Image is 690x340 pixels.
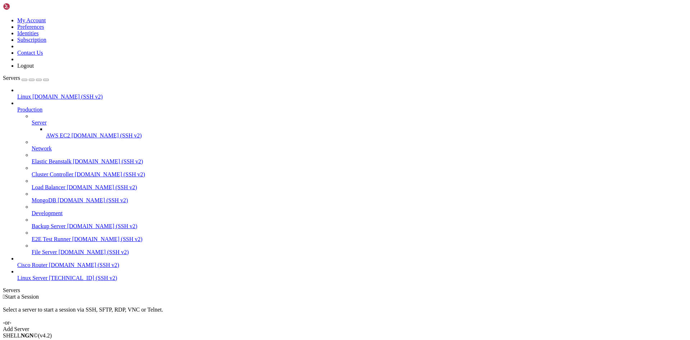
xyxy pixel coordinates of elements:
a: Server [32,119,687,126]
b: NGN [21,332,34,339]
span: [DOMAIN_NAME] (SSH v2) [72,132,142,139]
a: AWS EC2 [DOMAIN_NAME] (SSH v2) [46,132,687,139]
span: Network [32,145,52,151]
a: Cluster Controller [DOMAIN_NAME] (SSH v2) [32,171,687,178]
a: Load Balancer [DOMAIN_NAME] (SSH v2) [32,184,687,191]
a: MongoDB [DOMAIN_NAME] (SSH v2) [32,197,687,204]
a: Servers [3,75,49,81]
a: Identities [17,30,39,36]
a: File Server [DOMAIN_NAME] (SSH v2) [32,249,687,255]
div: Add Server [3,326,687,332]
li: E2E Test Runner [DOMAIN_NAME] (SSH v2) [32,230,687,242]
li: Cisco Router [DOMAIN_NAME] (SSH v2) [17,255,687,268]
span: 4.2.0 [38,332,52,339]
span: [DOMAIN_NAME] (SSH v2) [73,158,143,164]
span: Backup Server [32,223,66,229]
div: Servers [3,287,687,294]
a: Network [32,145,687,152]
span: [DOMAIN_NAME] (SSH v2) [57,197,128,203]
a: Linux [DOMAIN_NAME] (SSH v2) [17,94,687,100]
a: Subscription [17,37,46,43]
li: Cluster Controller [DOMAIN_NAME] (SSH v2) [32,165,687,178]
a: E2E Test Runner [DOMAIN_NAME] (SSH v2) [32,236,687,242]
span:  [3,294,5,300]
span: [DOMAIN_NAME] (SSH v2) [59,249,129,255]
span: Servers [3,75,20,81]
li: AWS EC2 [DOMAIN_NAME] (SSH v2) [46,126,687,139]
span: Elastic Beanstalk [32,158,72,164]
li: Linux [DOMAIN_NAME] (SSH v2) [17,87,687,100]
a: Logout [17,63,34,69]
li: Network [32,139,687,152]
span: File Server [32,249,57,255]
span: [DOMAIN_NAME] (SSH v2) [72,236,143,242]
span: Start a Session [5,294,39,300]
a: My Account [17,17,46,23]
span: Cisco Router [17,262,47,268]
li: Development [32,204,687,217]
span: Server [32,119,47,126]
a: Linux Server [TECHNICAL_ID] (SSH v2) [17,275,687,281]
span: AWS EC2 [46,132,70,139]
li: MongoDB [DOMAIN_NAME] (SSH v2) [32,191,687,204]
span: [DOMAIN_NAME] (SSH v2) [49,262,119,268]
span: Load Balancer [32,184,65,190]
li: Load Balancer [DOMAIN_NAME] (SSH v2) [32,178,687,191]
span: E2E Test Runner [32,236,71,242]
span: Development [32,210,63,216]
span: [TECHNICAL_ID] (SSH v2) [49,275,117,281]
li: Elastic Beanstalk [DOMAIN_NAME] (SSH v2) [32,152,687,165]
span: SHELL © [3,332,52,339]
li: Production [17,100,687,255]
span: Linux [17,94,31,100]
li: File Server [DOMAIN_NAME] (SSH v2) [32,242,687,255]
a: Contact Us [17,50,43,56]
div: Select a server to start a session via SSH, SFTP, RDP, VNC or Telnet. -or- [3,300,687,326]
span: Cluster Controller [32,171,73,177]
span: [DOMAIN_NAME] (SSH v2) [67,184,137,190]
img: Shellngn [3,3,44,10]
span: [DOMAIN_NAME] (SSH v2) [67,223,138,229]
span: Linux Server [17,275,47,281]
a: Development [32,210,687,217]
span: Production [17,106,42,113]
a: Backup Server [DOMAIN_NAME] (SSH v2) [32,223,687,230]
li: Linux Server [TECHNICAL_ID] (SSH v2) [17,268,687,281]
li: Backup Server [DOMAIN_NAME] (SSH v2) [32,217,687,230]
a: Elastic Beanstalk [DOMAIN_NAME] (SSH v2) [32,158,687,165]
li: Server [32,113,687,139]
span: MongoDB [32,197,56,203]
a: Preferences [17,24,44,30]
a: Production [17,106,687,113]
a: Cisco Router [DOMAIN_NAME] (SSH v2) [17,262,687,268]
span: [DOMAIN_NAME] (SSH v2) [75,171,145,177]
span: [DOMAIN_NAME] (SSH v2) [32,94,103,100]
